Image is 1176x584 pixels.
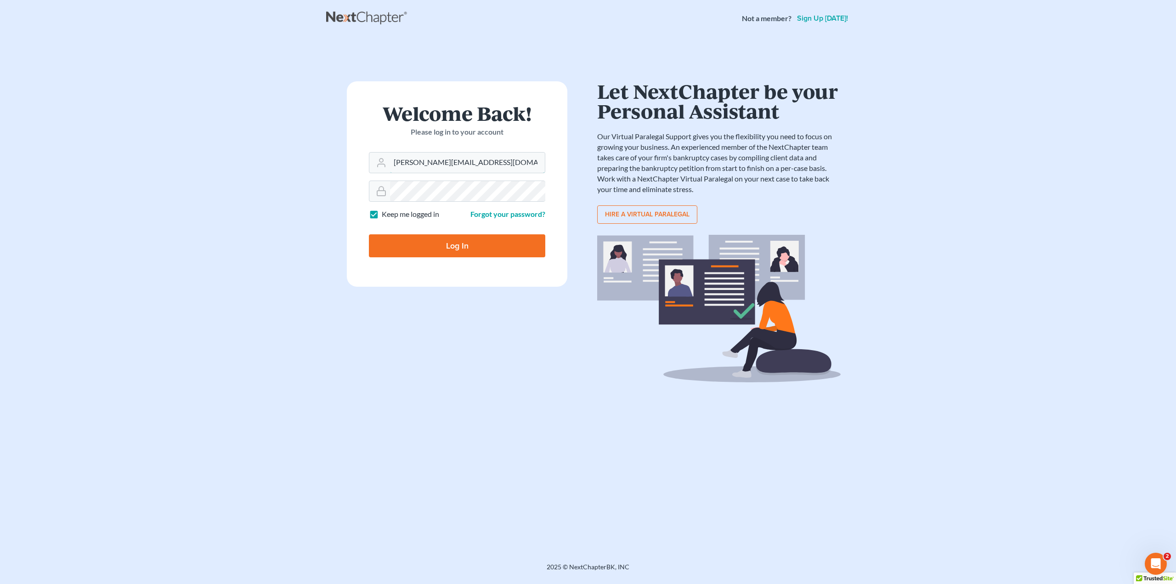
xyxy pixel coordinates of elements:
[597,205,697,224] a: Hire a virtual paralegal
[470,210,545,218] a: Forgot your password?
[369,103,545,123] h1: Welcome Back!
[795,15,850,22] a: Sign up [DATE]!
[597,81,841,120] h1: Let NextChapter be your Personal Assistant
[326,562,850,579] div: 2025 © NextChapterBK, INC
[369,127,545,137] p: Please log in to your account
[597,131,841,194] p: Our Virtual Paralegal Support gives you the flexibility you need to focus on growing your busines...
[597,235,841,382] img: virtual_paralegal_bg-b12c8cf30858a2b2c02ea913d52db5c468ecc422855d04272ea22d19010d70dc.svg
[382,209,439,220] label: Keep me logged in
[1164,553,1171,560] span: 2
[742,13,792,24] strong: Not a member?
[1145,553,1167,575] iframe: Intercom live chat
[390,153,545,173] input: Email Address
[369,234,545,257] input: Log In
